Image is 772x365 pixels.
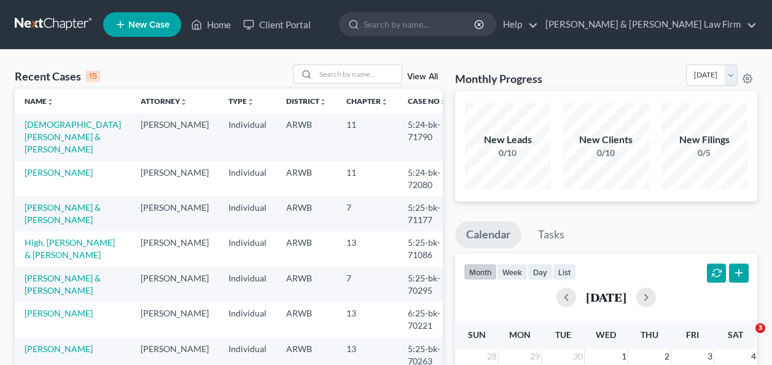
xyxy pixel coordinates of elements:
[25,167,93,178] a: [PERSON_NAME]
[15,69,100,84] div: Recent Cases
[563,147,649,159] div: 0/10
[131,113,219,160] td: [PERSON_NAME]
[596,329,616,340] span: Wed
[47,98,54,106] i: unfold_more
[276,302,337,337] td: ARWB
[572,349,584,364] span: 30
[219,302,276,337] td: Individual
[661,147,747,159] div: 0/5
[131,302,219,337] td: [PERSON_NAME]
[219,267,276,302] td: Individual
[25,119,121,154] a: [DEMOGRAPHIC_DATA][PERSON_NAME] & [PERSON_NAME]
[337,302,398,337] td: 13
[219,196,276,231] td: Individual
[661,133,747,147] div: New Filings
[237,14,317,36] a: Client Portal
[219,113,276,160] td: Individual
[276,267,337,302] td: ARWB
[407,73,438,81] a: View All
[131,196,219,231] td: [PERSON_NAME]
[408,96,447,106] a: Case Nounfold_more
[553,264,576,280] button: list
[398,161,457,196] td: 5:24-bk-72080
[555,329,571,340] span: Tue
[730,323,760,353] iframe: Intercom live chat
[563,133,649,147] div: New Clients
[750,349,757,364] span: 4
[455,221,521,248] a: Calendar
[509,329,531,340] span: Mon
[25,237,115,260] a: High, [PERSON_NAME] & [PERSON_NAME]
[316,65,402,83] input: Search by name...
[586,291,626,304] h2: [DATE]
[247,98,254,106] i: unfold_more
[465,147,551,159] div: 0/10
[276,232,337,267] td: ARWB
[398,113,457,160] td: 5:24-bk-71790
[528,264,553,280] button: day
[468,329,486,340] span: Sun
[25,343,93,354] a: [PERSON_NAME]
[539,14,757,36] a: [PERSON_NAME] & [PERSON_NAME] Law Firm
[185,14,237,36] a: Home
[180,98,187,106] i: unfold_more
[398,196,457,231] td: 5:25-bk-71177
[131,267,219,302] td: [PERSON_NAME]
[686,329,699,340] span: Fri
[527,221,575,248] a: Tasks
[319,98,327,106] i: unfold_more
[486,349,498,364] span: 28
[398,232,457,267] td: 5:25-bk-71086
[86,71,100,82] div: 15
[381,98,388,106] i: unfold_more
[337,161,398,196] td: 11
[663,349,671,364] span: 2
[219,161,276,196] td: Individual
[398,267,457,302] td: 5:25-bk-70295
[128,20,170,29] span: New Case
[755,323,765,333] span: 3
[465,133,551,147] div: New Leads
[141,96,187,106] a: Attorneyunfold_more
[228,96,254,106] a: Typeunfold_more
[337,113,398,160] td: 11
[337,267,398,302] td: 7
[440,98,447,106] i: unfold_more
[25,202,101,225] a: [PERSON_NAME] & [PERSON_NAME]
[337,196,398,231] td: 7
[219,232,276,267] td: Individual
[25,273,101,296] a: [PERSON_NAME] & [PERSON_NAME]
[641,329,658,340] span: Thu
[276,161,337,196] td: ARWB
[337,232,398,267] td: 13
[464,264,497,280] button: month
[346,96,388,106] a: Chapterunfold_more
[276,196,337,231] td: ARWB
[131,232,219,267] td: [PERSON_NAME]
[131,161,219,196] td: [PERSON_NAME]
[620,349,628,364] span: 1
[398,302,457,337] td: 6:25-bk-70221
[529,349,541,364] span: 29
[706,349,714,364] span: 3
[497,264,528,280] button: week
[728,329,743,340] span: Sat
[364,13,476,36] input: Search by name...
[455,71,542,86] h3: Monthly Progress
[276,113,337,160] td: ARWB
[497,14,538,36] a: Help
[286,96,327,106] a: Districtunfold_more
[25,96,54,106] a: Nameunfold_more
[25,308,93,318] a: [PERSON_NAME]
